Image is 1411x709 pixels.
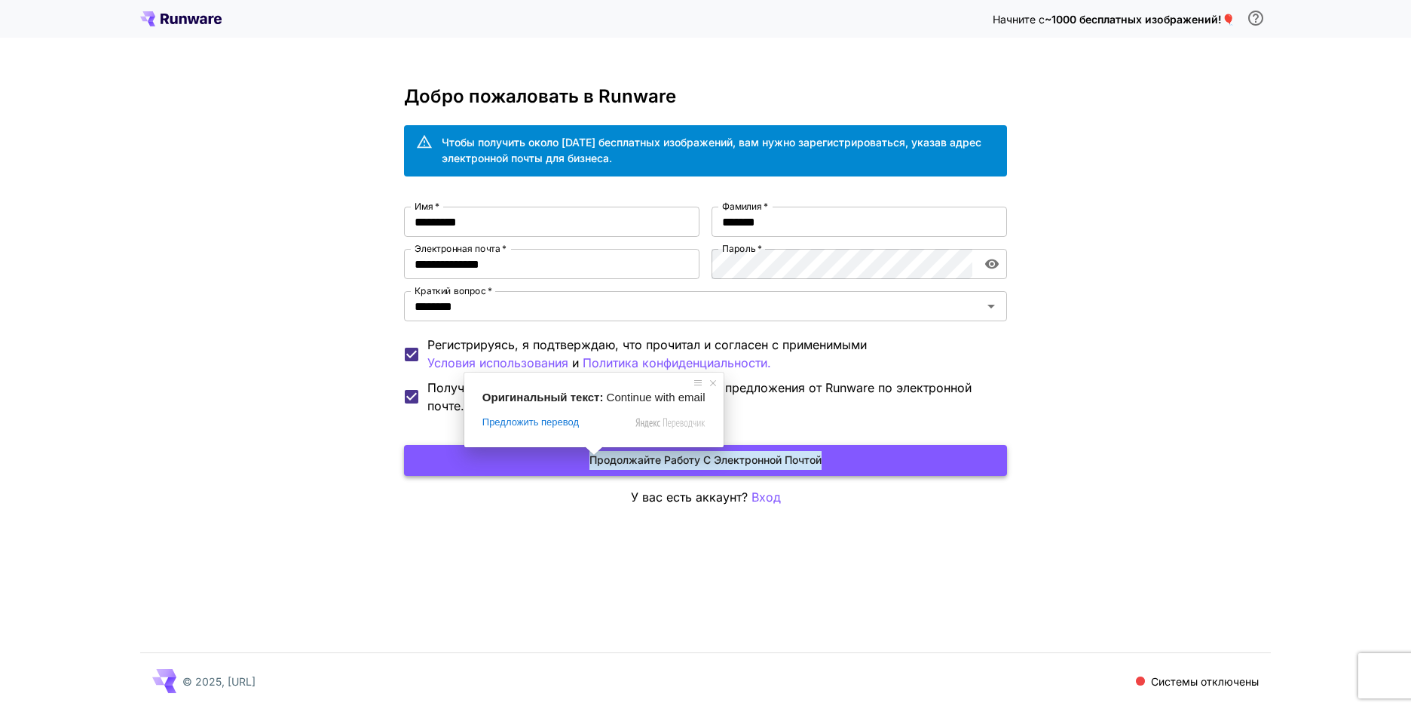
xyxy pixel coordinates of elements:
ya-tr-span: Вход [751,490,781,505]
button: Открыть [981,296,1002,317]
ya-tr-span: Регистрируясь, я подтверждаю, что прочитал и согласен с применимыми [427,337,867,352]
ya-tr-span: Краткий вопрос [415,285,486,296]
ya-tr-span: Системы отключены [1151,675,1259,688]
button: Продолжайте работу с электронной почтой [404,445,1007,476]
ya-tr-span: Пароль [722,243,755,254]
ya-tr-span: Условия использования [427,355,568,370]
ya-tr-span: Продолжайте работу с электронной почтой [589,451,822,470]
span: Предложить перевод [482,416,579,429]
button: Чтобы получить бесплатный кредит, вам нужно зарегистрироваться, указав адрес электронной почты дл... [1241,3,1271,33]
ya-tr-span: ~1000 бесплатных изображений! [1045,13,1222,26]
button: Регистрируясь, я подтверждаю, что прочитал и согласен с применимыми Условия использования и [583,354,771,373]
button: Вход [751,488,781,507]
button: Регистрируясь, я подтверждаю, что прочитал и согласен с применимыми и Политика конфиденциальности. [427,354,568,373]
ya-tr-span: Получайте эксклюзивную информацию, советы и предложения от Runware по электронной почте. [427,380,972,413]
ya-tr-span: Начните с [993,13,1045,26]
ya-tr-span: Чтобы получить около [DATE] бесплатных изображений, вам нужно зарегистрироваться, указав адрес эл... [442,136,981,164]
ya-tr-span: 🎈 [1222,13,1235,26]
button: переключить видимость пароля [978,250,1005,278]
ya-tr-span: © 2025, [URL] [182,675,256,688]
span: Оригинальный текст: [482,391,604,404]
ya-tr-span: Политика конфиденциальности. [583,355,771,370]
ya-tr-span: Фамилия [722,201,762,212]
ya-tr-span: Электронная почта [415,243,500,254]
ya-tr-span: У вас есть аккаунт? [631,490,748,505]
span: Continue with email [607,391,705,404]
ya-tr-span: Добро пожаловать в Runware [404,85,676,107]
ya-tr-span: Имя [415,201,433,212]
ya-tr-span: и [572,355,579,370]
